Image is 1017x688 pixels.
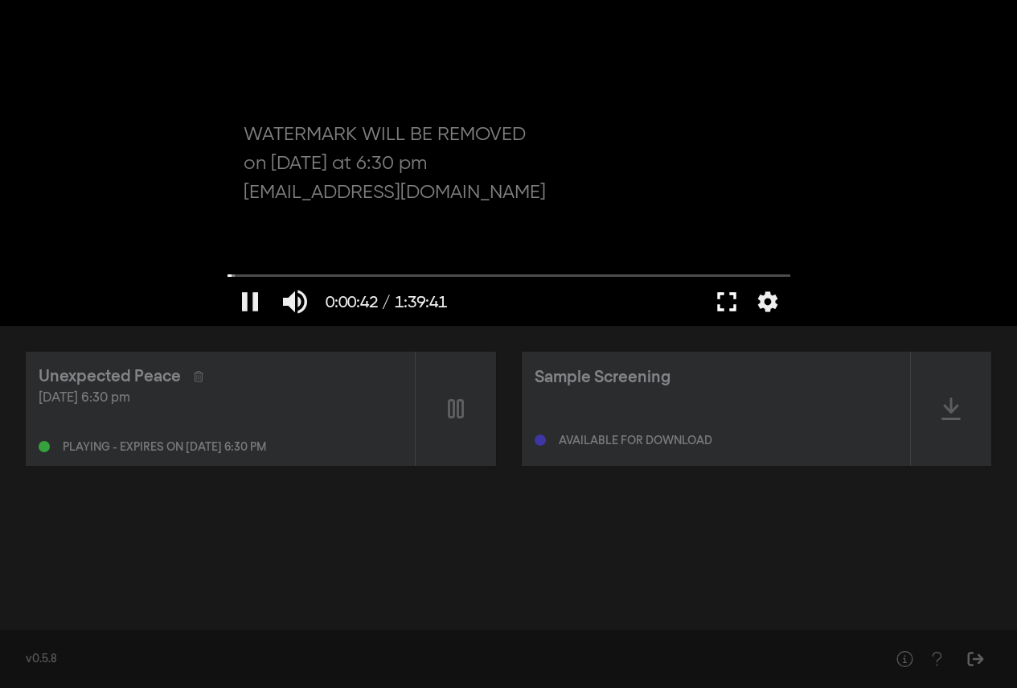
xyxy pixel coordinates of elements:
[228,278,273,326] button: Pause
[959,643,991,675] button: Sign Out
[273,278,318,326] button: Mute
[26,651,856,668] div: v0.5.8
[63,442,266,453] div: Playing - expires on [DATE] 6:30 pm
[39,389,402,408] div: [DATE] 6:30 pm
[888,643,921,675] button: Help
[559,435,712,447] div: Available for download
[704,278,749,326] button: Full screen
[749,278,786,326] button: More settings
[39,365,181,389] div: Unexpected Peace
[921,643,953,675] button: Help
[318,278,455,326] button: 0:00:42 / 1:39:41
[535,365,670,389] div: Sample Screening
